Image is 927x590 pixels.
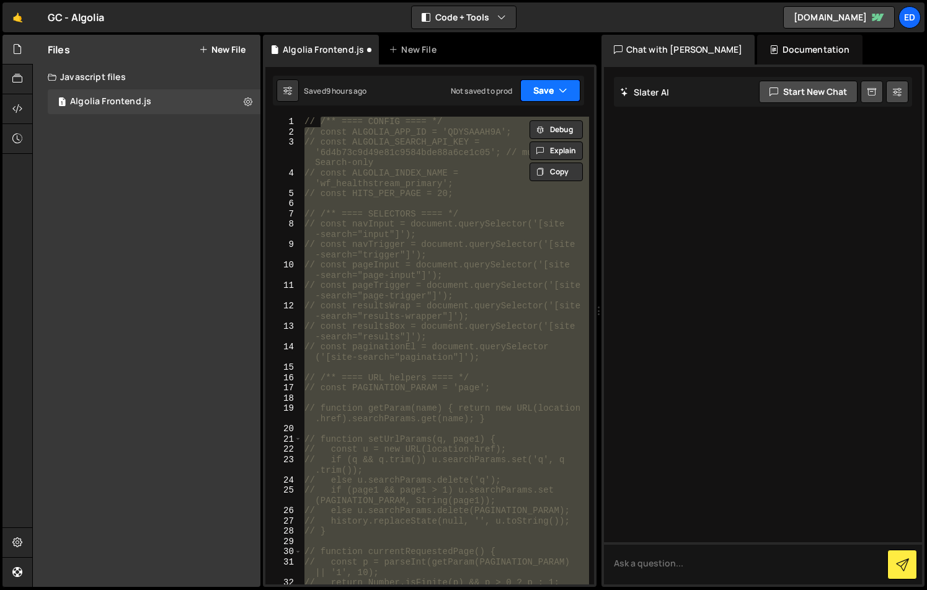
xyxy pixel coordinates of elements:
[265,393,302,404] div: 18
[783,6,895,29] a: [DOMAIN_NAME]
[389,43,441,56] div: New File
[265,516,302,527] div: 27
[265,557,302,578] div: 31
[265,444,302,455] div: 22
[265,362,302,373] div: 15
[265,260,302,280] div: 10
[265,117,302,127] div: 1
[265,321,302,342] div: 13
[530,141,583,160] button: Explain
[620,86,670,98] h2: Slater AI
[283,43,364,56] div: Algolia Frontend.js
[265,168,302,189] div: 4
[265,547,302,557] div: 30
[265,342,302,362] div: 14
[304,86,367,96] div: Saved
[530,163,583,181] button: Copy
[759,81,858,103] button: Start new chat
[265,383,302,393] div: 17
[265,434,302,445] div: 21
[265,578,302,588] div: 32
[265,485,302,506] div: 25
[757,35,862,65] div: Documentation
[70,96,151,107] div: Algolia Frontend.js
[48,43,70,56] h2: Files
[265,189,302,199] div: 5
[265,280,302,301] div: 11
[601,35,755,65] div: Chat with [PERSON_NAME]
[265,301,302,321] div: 12
[58,98,66,108] span: 1
[265,506,302,516] div: 26
[199,45,246,55] button: New File
[2,2,33,32] a: 🤙
[48,89,260,114] div: 17307/48023.js
[265,475,302,486] div: 24
[412,6,516,29] button: Code + Tools
[898,6,921,29] a: Ed
[265,137,302,168] div: 3
[265,424,302,434] div: 20
[265,127,302,138] div: 2
[265,199,302,209] div: 6
[48,10,104,25] div: GC - Algolia
[265,537,302,547] div: 29
[265,455,302,475] div: 23
[33,65,260,89] div: Javascript files
[265,219,302,239] div: 8
[265,403,302,424] div: 19
[326,86,367,96] div: 9 hours ago
[265,526,302,537] div: 28
[265,373,302,383] div: 16
[530,120,583,139] button: Debug
[265,239,302,260] div: 9
[451,86,513,96] div: Not saved to prod
[520,79,580,102] button: Save
[265,209,302,220] div: 7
